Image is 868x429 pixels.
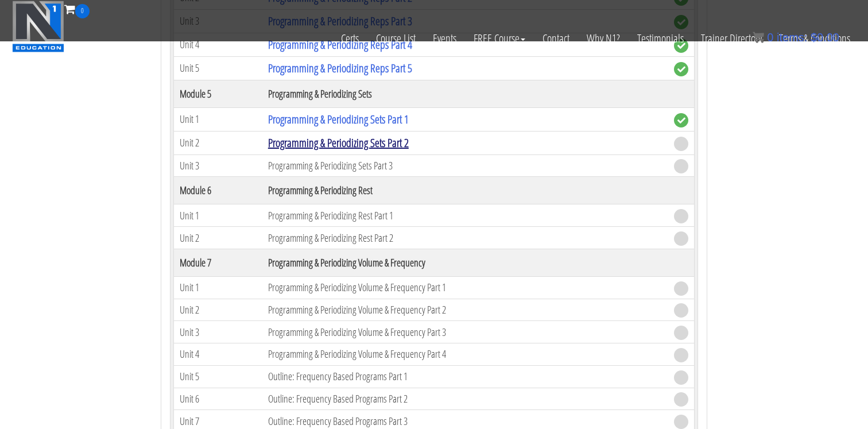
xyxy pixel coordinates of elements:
span: complete [674,113,688,127]
a: FREE Course [465,18,534,59]
bdi: 0.00 [811,31,839,44]
td: Unit 2 [174,227,262,249]
a: 0 [64,1,90,17]
td: Unit 5 [174,56,262,80]
a: Programming & Periodizing Sets Part 2 [268,135,409,150]
td: Unit 3 [174,321,262,343]
a: Contact [534,18,578,59]
td: Programming & Periodizing Rest Part 1 [262,204,668,227]
th: Programming & Periodizing Volume & Frequency [262,249,668,276]
span: 0 [75,4,90,18]
td: Programming & Periodizing Volume & Frequency Part 3 [262,321,668,343]
a: Programming & Periodizing Reps Part 5 [268,60,412,76]
td: Unit 5 [174,365,262,388]
td: Programming & Periodizing Volume & Frequency Part 1 [262,276,668,299]
td: Unit 2 [174,131,262,154]
a: 0 items: $0.00 [753,31,839,44]
th: Module 7 [174,249,262,276]
td: Unit 1 [174,107,262,131]
th: Module 6 [174,177,262,204]
td: Programming & Periodizing Volume & Frequency Part 2 [262,299,668,321]
td: Programming & Periodizing Sets Part 3 [262,154,668,177]
th: Programming & Periodizing Sets [262,80,668,107]
a: Why N1? [578,18,629,59]
img: icon11.png [753,32,764,43]
td: Unit 3 [174,154,262,177]
span: $ [811,31,817,44]
a: Events [424,18,465,59]
td: Unit 4 [174,343,262,366]
a: Course List [367,18,424,59]
td: Programming & Periodizing Volume & Frequency Part 4 [262,343,668,366]
td: Outline: Frequency Based Programs Part 2 [262,388,668,410]
a: Terms & Conditions [770,18,859,59]
a: Programming & Periodizing Sets Part 1 [268,111,409,127]
span: items: [777,31,807,44]
a: Testimonials [629,18,692,59]
td: Unit 2 [174,299,262,321]
td: Outline: Frequency Based Programs Part 1 [262,365,668,388]
th: Module 5 [174,80,262,107]
td: Unit 6 [174,388,262,410]
th: Programming & Periodizing Rest [262,177,668,204]
a: Certs [332,18,367,59]
span: complete [674,62,688,76]
img: n1-education [12,1,64,52]
td: Unit 1 [174,276,262,299]
span: 0 [767,31,773,44]
td: Unit 1 [174,204,262,227]
a: Trainer Directory [692,18,770,59]
td: Programming & Periodizing Rest Part 2 [262,227,668,249]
